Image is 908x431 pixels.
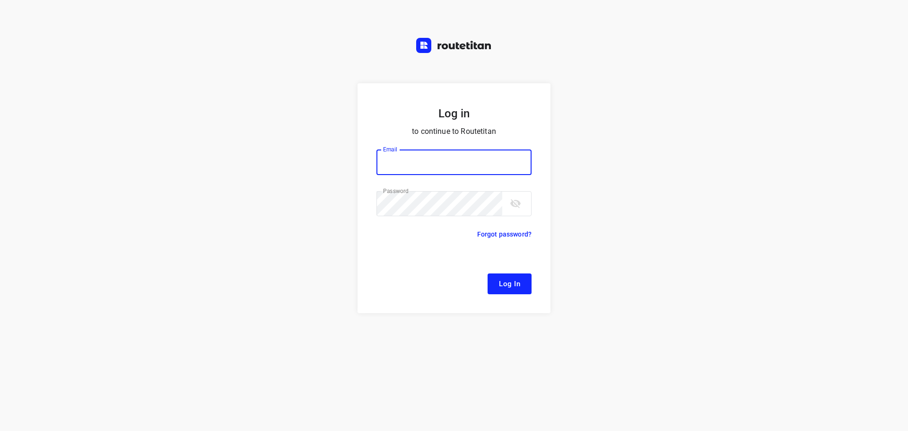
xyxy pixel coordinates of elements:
span: Log In [499,278,520,290]
p: Forgot password? [477,229,532,240]
button: Log In [488,273,532,294]
button: toggle password visibility [506,194,525,213]
h5: Log in [376,106,532,121]
img: Routetitan [416,38,492,53]
p: to continue to Routetitan [376,125,532,138]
